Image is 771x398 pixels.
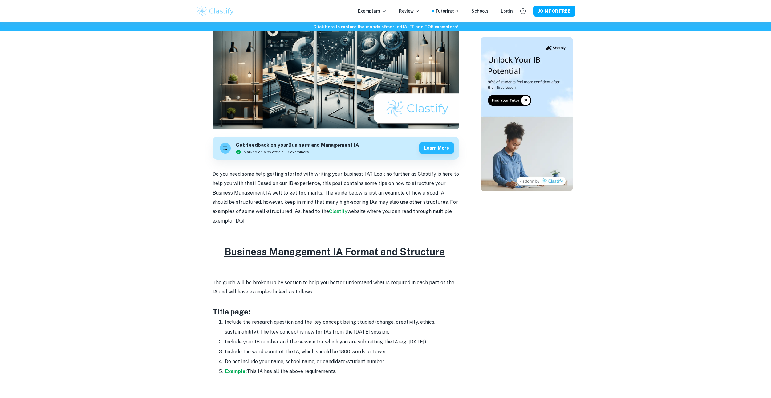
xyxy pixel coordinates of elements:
[481,37,573,191] img: Thumbnail
[518,6,528,16] button: Help and Feedback
[225,367,459,376] li: This IA has all the above requirements.
[225,347,459,357] li: Include the word count of the IA, which should be 1800 words or fewer.
[213,278,459,297] p: The guide will be broken up by section to help you better understand what is required in each par...
[399,8,420,14] p: Review
[225,317,459,337] li: Include the research question and the key concept being studied (change, creativity, ethics, sust...
[196,5,235,17] img: Clastify logo
[1,23,770,30] h6: Click here to explore thousands of marked IA, EE and TOK exemplars !
[213,6,459,129] img: Business Management IA Format and Structure cover image
[471,8,489,14] a: Schools
[329,208,347,214] a: Clastify
[501,8,513,14] a: Login
[224,246,445,257] u: Business Management IA Format and Structure
[213,170,459,226] p: Do you need some help getting started with writing your business IA? Look no further as Clastify ...
[435,8,459,14] a: Tutoring
[236,142,359,149] h6: Get feedback on your Business and Management IA
[225,368,247,374] a: Example:
[225,357,459,367] li: Do not include your name, school name, or candidate/student number.
[213,306,459,317] h3: Title page:
[358,8,387,14] p: Exemplars
[225,337,459,347] li: Include your IB number and the session for which you are submitting the IA (eg: [DATE]).
[244,149,309,155] span: Marked only by official IB examiners
[419,142,454,154] button: Learn more
[213,137,459,160] a: Get feedback on yourBusiness and Management IAMarked only by official IB examinersLearn more
[533,6,575,17] button: JOIN FOR FREE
